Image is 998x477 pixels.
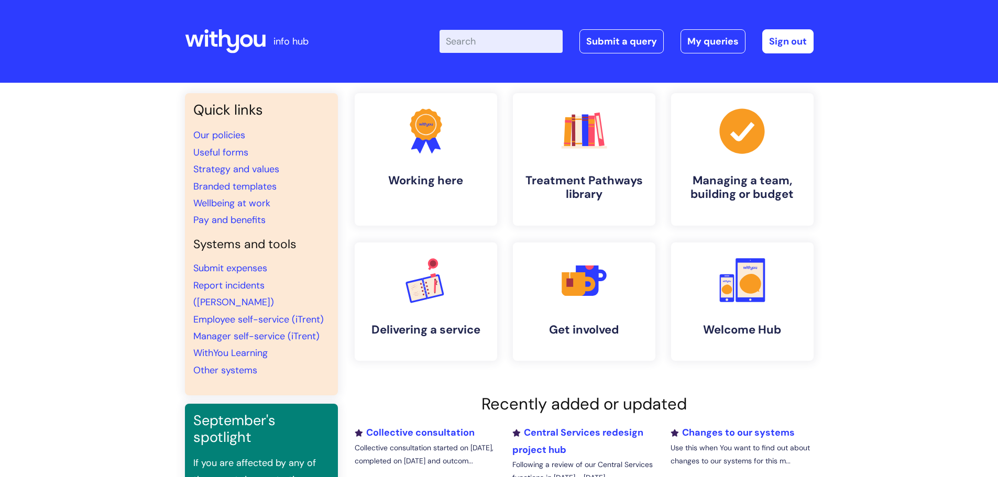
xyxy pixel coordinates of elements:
[513,242,655,361] a: Get involved
[193,237,330,252] h4: Systems and tools
[671,93,814,226] a: Managing a team, building or budget
[193,129,245,141] a: Our policies
[355,441,497,468] p: Collective consultation started on [DATE], completed on [DATE] and outcom...
[193,163,279,175] a: Strategy and values
[193,313,324,326] a: Employee self-service (iTrent)
[762,29,814,53] a: Sign out
[193,146,248,159] a: Useful forms
[193,262,267,274] a: Submit expenses
[355,242,497,361] a: Delivering a service
[193,197,270,209] a: Wellbeing at work
[193,347,268,359] a: WithYou Learning
[355,426,475,439] a: Collective consultation
[193,412,330,446] h3: September's spotlight
[193,279,274,308] a: Report incidents ([PERSON_NAME])
[513,93,655,226] a: Treatment Pathways library
[521,323,647,337] h4: Get involved
[363,323,489,337] h4: Delivering a service
[679,323,805,337] h4: Welcome Hub
[363,174,489,187] h4: Working here
[671,426,795,439] a: Changes to our systems
[273,33,309,50] p: info hub
[355,394,814,414] h2: Recently added or updated
[521,174,647,202] h4: Treatment Pathways library
[193,180,277,193] a: Branded templates
[440,29,814,53] div: | -
[679,174,805,202] h4: Managing a team, building or budget
[671,441,813,468] p: Use this when You want to find out about changes to our systems for this m...
[193,102,330,118] h3: Quick links
[512,426,643,456] a: Central Services redesign project hub
[193,214,266,226] a: Pay and benefits
[355,93,497,226] a: Working here
[681,29,745,53] a: My queries
[193,330,320,342] a: Manager self-service (iTrent)
[579,29,664,53] a: Submit a query
[671,242,814,361] a: Welcome Hub
[193,364,257,376] a: Other systems
[440,30,563,53] input: Search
